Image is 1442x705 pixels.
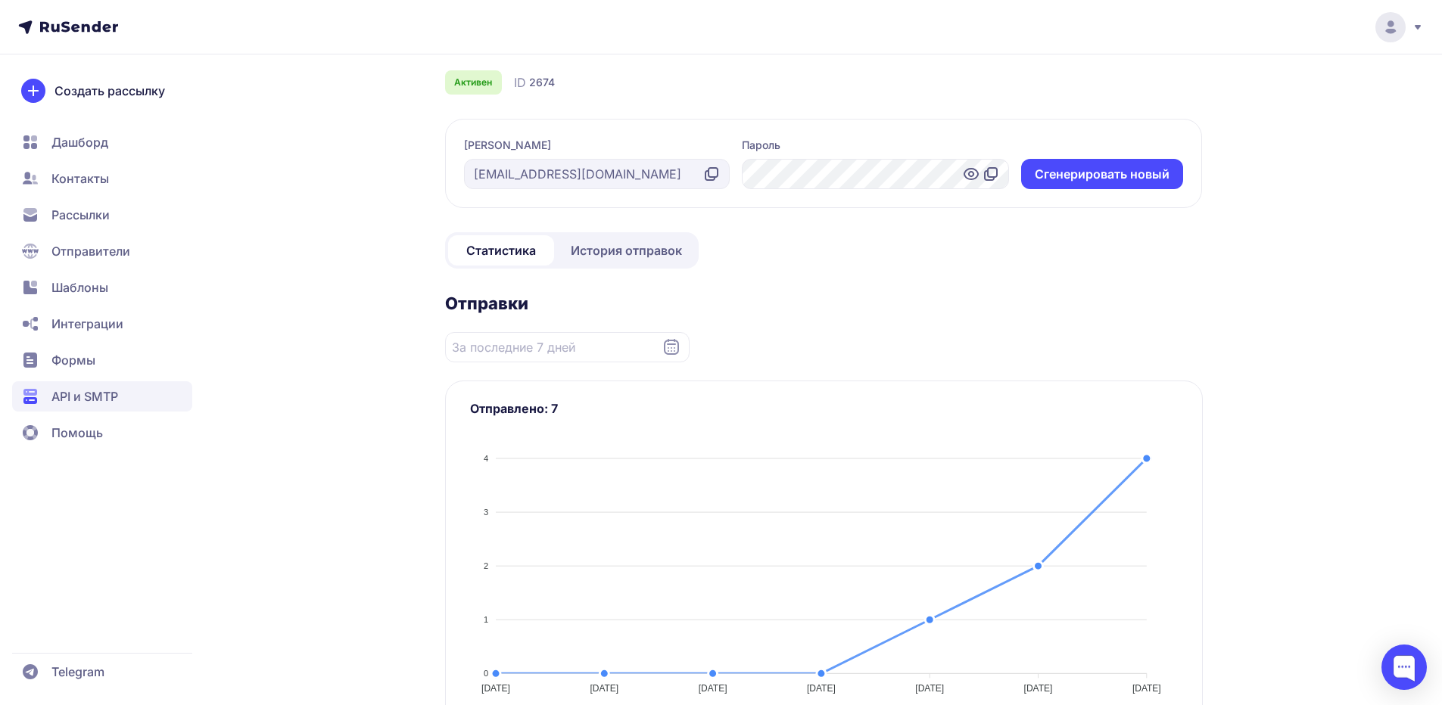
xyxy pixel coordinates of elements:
span: Telegram [51,663,104,681]
span: API и SMTP [51,387,118,405]
span: 2674 [529,75,555,90]
span: Статистика [466,241,536,259]
tspan: [DATE] [590,683,618,694]
tspan: [DATE] [1023,683,1052,694]
span: Контакты [51,169,109,188]
a: История отправок [557,235,696,266]
span: Помощь [51,424,103,442]
h3: Отправлено: 7 [470,399,1178,418]
tspan: 3 [483,508,487,517]
span: Дашборд [51,133,108,151]
span: Создать рассылку [55,82,165,100]
span: Рассылки [51,206,110,224]
label: Пароль [742,138,780,153]
span: История отправок [571,241,682,259]
tspan: 0 [483,669,487,678]
span: Шаблоны [51,278,108,297]
span: Интеграции [51,315,123,333]
tspan: [DATE] [1132,683,1160,694]
span: Формы [51,351,95,369]
h2: Отправки [445,293,1203,314]
tspan: [DATE] [698,683,727,694]
tspan: [DATE] [915,683,944,694]
input: Datepicker input [445,332,690,362]
span: Активен [454,76,492,89]
label: [PERSON_NAME] [464,138,551,153]
div: ID [514,73,555,92]
a: Telegram [12,657,192,687]
a: Статистика [448,235,554,266]
tspan: 2 [483,561,487,570]
tspan: 1 [483,615,487,624]
tspan: 4 [483,454,487,463]
span: Отправители [51,242,130,260]
tspan: [DATE] [807,683,836,694]
button: Cгенерировать новый [1021,159,1183,189]
tspan: [DATE] [481,683,510,694]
